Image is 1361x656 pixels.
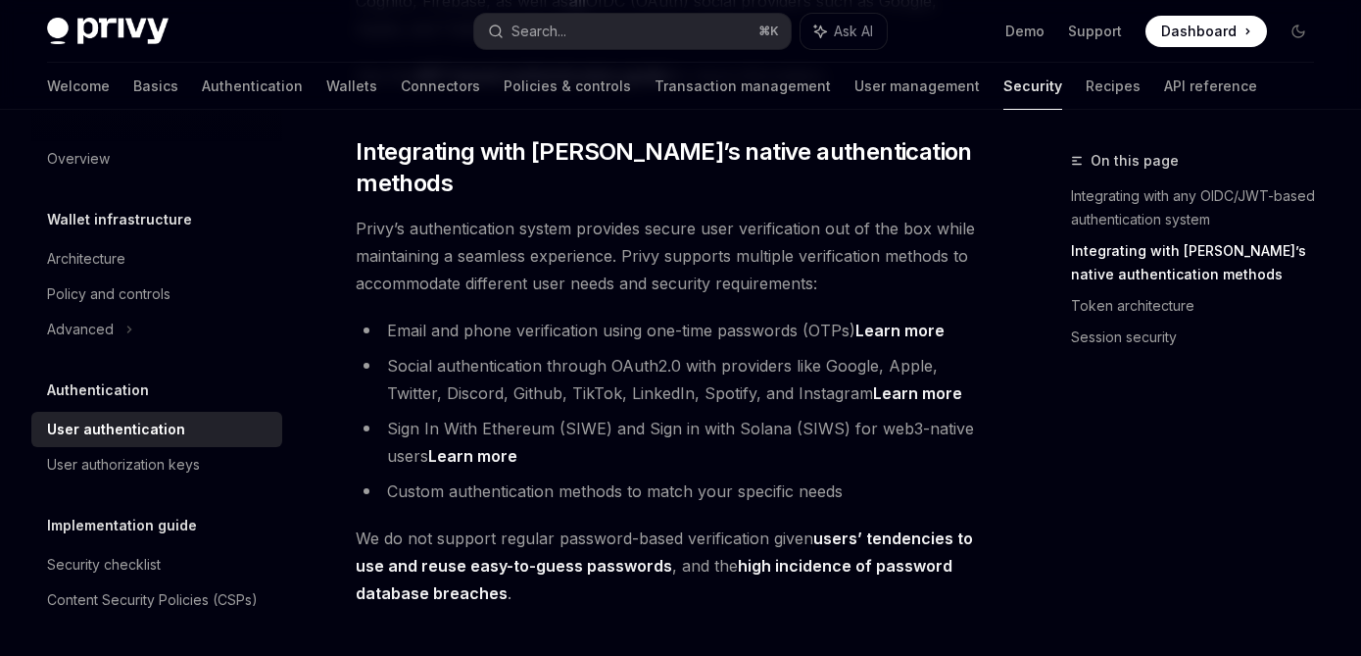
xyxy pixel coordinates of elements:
[31,241,282,277] a: Architecture
[1283,16,1314,47] button: Toggle dark mode
[1071,290,1330,322] a: Token architecture
[47,588,258,612] div: Content Security Policies (CSPs)
[31,141,282,177] a: Overview
[356,415,981,470] li: Sign In With Ethereum (SIWE) and Sign in with Solana (SIWS) for web3-native users
[356,215,981,297] span: Privy’s authentication system provides secure user verification out of the box while maintaining ...
[47,147,110,171] div: Overview
[1071,180,1330,235] a: Integrating with any OIDC/JWT-based authentication system
[47,208,192,231] h5: Wallet infrastructure
[801,14,887,49] button: Ask AI
[1071,322,1330,353] a: Session security
[854,63,980,110] a: User management
[47,553,161,577] div: Security checklist
[356,136,981,199] span: Integrating with [PERSON_NAME]’s native authentication methods
[356,352,981,407] li: Social authentication through OAuth2.0 with providers like Google, Apple, Twitter, Discord, Githu...
[356,525,981,607] span: We do not support regular password-based verification given , and the .
[47,282,170,306] div: Policy and controls
[1145,16,1267,47] a: Dashboard
[31,277,282,312] a: Policy and controls
[356,478,981,505] li: Custom authentication methods to match your specific needs
[47,453,200,477] div: User authorization keys
[474,14,790,49] button: Search...⌘K
[31,547,282,582] a: Security checklist
[202,63,303,110] a: Authentication
[133,63,178,110] a: Basics
[1086,63,1141,110] a: Recipes
[1003,63,1062,110] a: Security
[31,582,282,618] a: Content Security Policies (CSPs)
[47,378,149,402] h5: Authentication
[47,418,185,441] div: User authentication
[47,247,125,271] div: Architecture
[834,22,873,41] span: Ask AI
[655,63,831,110] a: Transaction management
[47,18,169,45] img: dark logo
[1071,235,1330,290] a: Integrating with [PERSON_NAME]’s native authentication methods
[47,318,114,341] div: Advanced
[428,446,517,467] a: Learn more
[47,63,110,110] a: Welcome
[47,514,197,537] h5: Implementation guide
[31,412,282,447] a: User authentication
[855,321,945,341] a: Learn more
[326,63,377,110] a: Wallets
[1091,149,1179,173] span: On this page
[401,63,480,110] a: Connectors
[1161,22,1237,41] span: Dashboard
[356,317,981,344] li: Email and phone verification using one-time passwords (OTPs)
[1005,22,1045,41] a: Demo
[31,447,282,482] a: User authorization keys
[1068,22,1122,41] a: Support
[873,383,962,404] a: Learn more
[504,63,631,110] a: Policies & controls
[758,24,779,39] span: ⌘ K
[511,20,566,43] div: Search...
[1164,63,1257,110] a: API reference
